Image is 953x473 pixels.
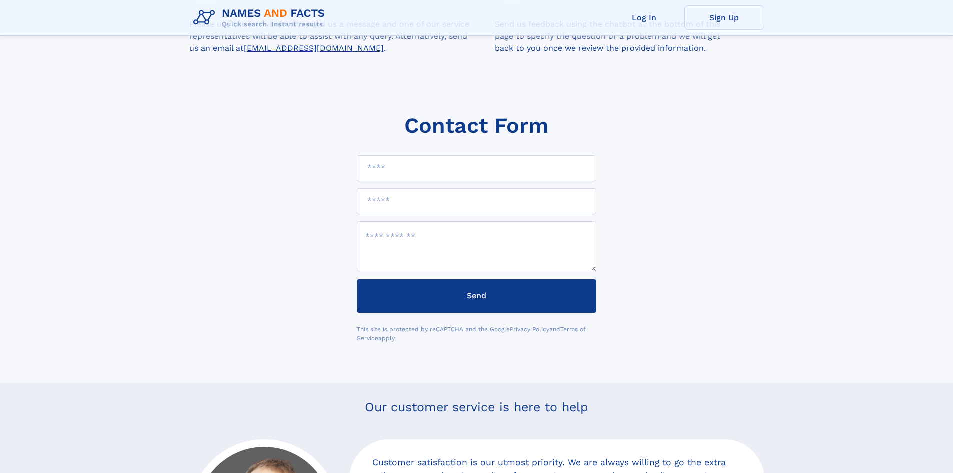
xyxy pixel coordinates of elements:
[189,383,764,432] p: Our customer service is here to help
[684,5,764,30] a: Sign Up
[604,5,684,30] a: Log In
[357,325,596,343] div: This site is protected by reCAPTCHA and the Google and apply.
[510,326,549,333] a: Privacy Policy
[495,18,764,54] div: Send us feedback using the chatbot at the bottom of this page to specify the question or a proble...
[404,113,549,138] h1: Contact Form
[189,18,495,54] div: Please use the form below to send us a message and one of our service representatives will be abl...
[357,326,586,342] a: Terms of Service
[189,4,333,31] img: Logo Names and Facts
[357,279,596,313] button: Send
[244,43,384,53] a: [EMAIL_ADDRESS][DOMAIN_NAME]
